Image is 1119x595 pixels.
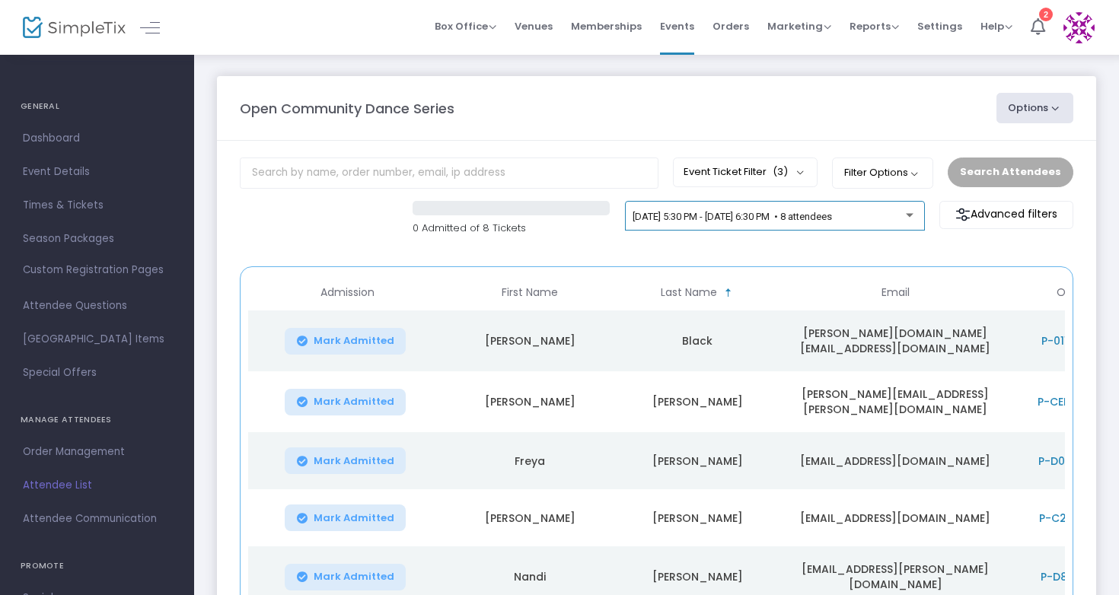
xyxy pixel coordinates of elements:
span: [DATE] 5:30 PM - [DATE] 6:30 PM • 8 attendees [633,211,832,222]
m-button: Advanced filters [939,201,1073,229]
span: Season Packages [23,229,171,249]
button: Mark Admitted [285,447,406,474]
td: [PERSON_NAME] [446,371,614,432]
td: [EMAIL_ADDRESS][DOMAIN_NAME] [781,489,1009,546]
span: Order Management [23,442,171,462]
span: P-D091B7DB-D [1038,453,1117,469]
h4: GENERAL [21,91,174,122]
td: [PERSON_NAME][DOMAIN_NAME][EMAIL_ADDRESS][DOMAIN_NAME] [781,310,1009,371]
td: [PERSON_NAME] [614,432,781,489]
input: Search by name, order number, email, ip address [240,157,658,189]
span: Dashboard [23,129,171,148]
span: Event Details [23,162,171,182]
h4: MANAGE ATTENDEES [21,405,174,435]
div: 2 [1039,8,1053,21]
span: Orders [713,7,749,46]
span: Attendee List [23,476,171,495]
td: Freya [446,432,614,489]
span: Reports [850,19,899,33]
span: Sortable [722,287,735,299]
span: P-0110CC41-F [1041,333,1114,348]
span: Last Name [661,286,717,299]
span: Order ID [1057,286,1100,299]
span: (3) [773,166,788,178]
p: 0 Admitted of 8 Tickets [413,221,610,236]
span: Box Office [435,19,496,33]
span: Admission [320,286,375,299]
span: Mark Admitted [314,571,394,583]
h4: PROMOTE [21,551,174,581]
span: Marketing [767,19,831,33]
span: Mark Admitted [314,512,394,524]
span: Help [980,19,1012,33]
span: Settings [917,7,962,46]
span: Mark Admitted [314,396,394,408]
td: [PERSON_NAME] [614,371,781,432]
td: Black [614,310,781,371]
span: P-CEBD95BE-C [1038,394,1118,409]
span: P-D8011BD6-8 [1041,569,1116,584]
td: [PERSON_NAME] [446,489,614,546]
td: [PERSON_NAME] [446,310,614,371]
span: Memberships [571,7,642,46]
button: Mark Admitted [285,564,406,590]
span: Times & Tickets [23,196,171,215]
span: Events [660,7,694,46]
button: Mark Admitted [285,328,406,355]
img: filter [955,207,971,222]
span: Mark Admitted [314,335,394,347]
span: [GEOGRAPHIC_DATA] Items [23,329,171,349]
button: Options [996,93,1074,123]
m-panel-title: Open Community Dance Series [240,98,454,119]
span: Special Offers [23,363,171,383]
span: Mark Admitted [314,455,394,467]
span: Venues [515,7,553,46]
button: Filter Options [832,157,933,188]
span: Custom Registration Pages [23,262,164,278]
td: [EMAIL_ADDRESS][DOMAIN_NAME] [781,432,1009,489]
td: [PERSON_NAME] [614,489,781,546]
button: Event Ticket Filter(3) [673,157,818,186]
span: Attendee Questions [23,296,171,316]
span: Email [881,286,910,299]
span: First Name [502,286,558,299]
button: Mark Admitted [285,504,406,531]
span: P-C28EEABE-3 [1039,511,1117,526]
span: Attendee Communication [23,509,171,529]
td: [PERSON_NAME][EMAIL_ADDRESS][PERSON_NAME][DOMAIN_NAME] [781,371,1009,432]
button: Mark Admitted [285,389,406,415]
